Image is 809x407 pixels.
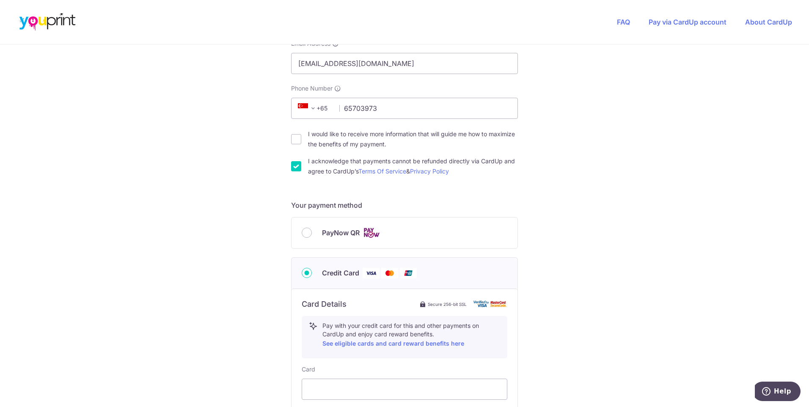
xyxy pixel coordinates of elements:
[322,268,359,278] span: Credit Card
[363,228,380,238] img: Cards logo
[308,156,518,176] label: I acknowledge that payments cannot be refunded directly via CardUp and agree to CardUp’s &
[309,384,500,394] iframe: Secure card payment input frame
[302,299,347,309] h6: Card Details
[381,268,398,278] img: Mastercard
[745,18,792,26] a: About CardUp
[358,168,406,175] a: Terms Of Service
[649,18,726,26] a: Pay via CardUp account
[322,228,360,238] span: PayNow QR
[302,365,315,374] label: Card
[308,129,518,149] label: I would like to receive more information that will guide me how to maximize the benefits of my pa...
[755,382,801,403] iframe: Opens a widget where you can find more information
[291,200,518,210] h5: Your payment method
[302,228,507,238] div: PayNow QR Cards logo
[400,268,417,278] img: Union Pay
[617,18,630,26] a: FAQ
[428,301,467,308] span: Secure 256-bit SSL
[473,300,507,308] img: card secure
[363,268,380,278] img: Visa
[322,340,464,347] a: See eligible cards and card reward benefits here
[302,268,507,278] div: Credit Card Visa Mastercard Union Pay
[295,103,333,113] span: +65
[322,322,500,349] p: Pay with your credit card for this and other payments on CardUp and enjoy card reward benefits.
[298,103,318,113] span: +65
[410,168,449,175] a: Privacy Policy
[291,84,333,93] span: Phone Number
[291,53,518,74] input: Email address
